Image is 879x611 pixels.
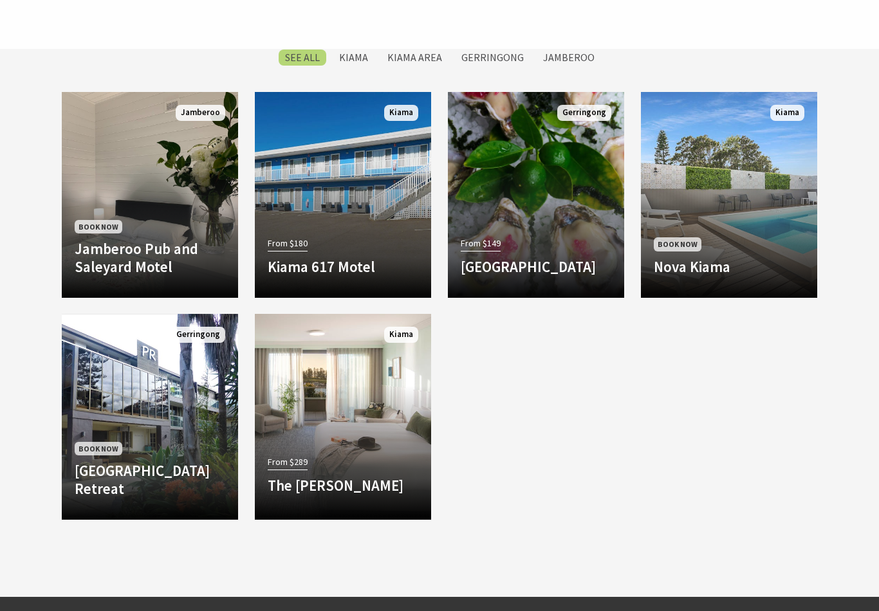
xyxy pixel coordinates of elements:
[268,504,418,565] p: Set overlooking [GEOGRAPHIC_DATA] and out to the Pacific Ocean, The Sebel Kiama offers…
[171,327,225,343] span: Gerringong
[268,477,418,495] h4: The [PERSON_NAME]
[62,92,238,298] a: Book Now Jamberoo Pub and Saleyard Motel Jamberoo
[333,50,375,66] label: Kiama
[770,105,804,121] span: Kiama
[461,258,611,276] h4: [GEOGRAPHIC_DATA]
[62,314,238,520] a: Book Now [GEOGRAPHIC_DATA] Retreat Gerringong
[176,105,225,121] span: Jamberoo
[268,258,418,276] h4: Kiama 617 Motel
[279,50,326,66] label: SEE All
[654,237,701,251] span: Book Now
[461,236,501,251] span: From $149
[255,314,431,520] a: From $289 The [PERSON_NAME] Set overlooking [GEOGRAPHIC_DATA] and out to the Pacific Ocean, The S...
[75,442,122,455] span: Book Now
[75,220,122,233] span: Book Now
[255,92,431,298] a: From $180 Kiama 617 Motel Kiama
[455,50,530,66] label: Gerringong
[268,236,308,251] span: From $180
[75,462,225,497] h4: [GEOGRAPHIC_DATA] Retreat
[75,240,225,275] h4: Jamberoo Pub and Saleyard Motel
[537,50,601,66] label: Jamberoo
[557,105,611,121] span: Gerringong
[641,92,817,298] a: Book Now Nova Kiama Kiama
[381,50,449,66] label: Kiama Area
[448,92,624,298] a: From $149 [GEOGRAPHIC_DATA] Gerringong
[384,105,418,121] span: Kiama
[268,455,308,470] span: From $289
[654,258,804,276] h4: Nova Kiama
[384,327,418,343] span: Kiama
